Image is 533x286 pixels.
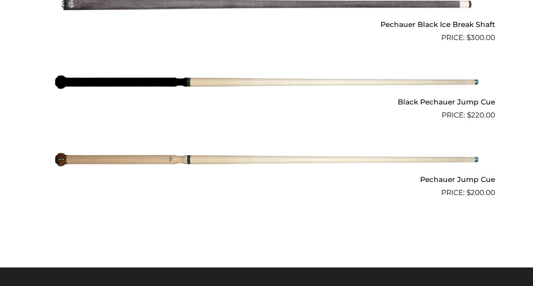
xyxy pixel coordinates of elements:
[467,111,495,119] bdi: 220.00
[54,47,479,118] img: Black Pechauer Jump Cue
[466,33,495,42] bdi: 300.00
[466,188,495,197] bdi: 200.00
[466,33,471,42] span: $
[38,16,495,32] h2: Pechauer Black Ice Break Shaft
[38,47,495,121] a: Black Pechauer Jump Cue $220.00
[54,124,479,195] img: Pechauer Jump Cue
[467,111,471,119] span: $
[38,94,495,110] h2: Black Pechauer Jump Cue
[38,124,495,198] a: Pechauer Jump Cue $200.00
[466,188,471,197] span: $
[38,172,495,187] h2: Pechauer Jump Cue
